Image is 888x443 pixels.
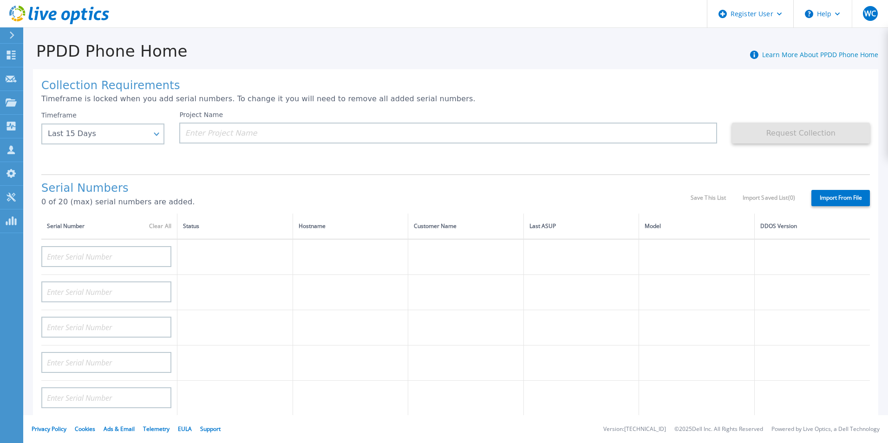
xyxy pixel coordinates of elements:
[732,123,870,143] button: Request Collection
[41,182,691,195] h1: Serial Numbers
[864,10,876,17] span: WC
[48,130,148,138] div: Last 15 Days
[178,425,192,433] a: EULA
[41,352,171,373] input: Enter Serial Number
[408,214,524,239] th: Customer Name
[41,111,77,119] label: Timeframe
[41,79,870,92] h1: Collection Requirements
[41,246,171,267] input: Enter Serial Number
[639,214,755,239] th: Model
[177,214,293,239] th: Status
[523,214,639,239] th: Last ASUP
[41,387,171,408] input: Enter Serial Number
[41,95,870,103] p: Timeframe is locked when you add serial numbers. To change it you will need to remove all added s...
[143,425,170,433] a: Telemetry
[811,190,870,206] label: Import From File
[32,425,66,433] a: Privacy Policy
[771,426,880,432] li: Powered by Live Optics, a Dell Technology
[104,425,135,433] a: Ads & Email
[179,123,717,143] input: Enter Project Name
[762,50,878,59] a: Learn More About PPDD Phone Home
[179,111,223,118] label: Project Name
[41,281,171,302] input: Enter Serial Number
[23,42,188,60] h1: PPDD Phone Home
[200,425,221,433] a: Support
[293,214,408,239] th: Hostname
[603,426,666,432] li: Version: [TECHNICAL_ID]
[75,425,95,433] a: Cookies
[754,214,870,239] th: DDOS Version
[674,426,763,432] li: © 2025 Dell Inc. All Rights Reserved
[47,221,171,231] div: Serial Number
[41,317,171,338] input: Enter Serial Number
[41,198,691,206] p: 0 of 20 (max) serial numbers are added.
